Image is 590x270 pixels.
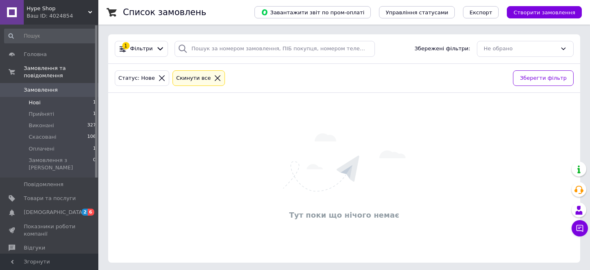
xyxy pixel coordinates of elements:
span: Hype Shop [27,5,88,12]
span: Товари та послуги [24,195,76,202]
div: 1 [122,42,129,49]
span: Прийняті [29,110,54,118]
span: 327 [87,122,96,129]
span: Замовлення [24,86,58,94]
button: Експорт [463,6,499,18]
div: Тут поки що нічого немає [112,210,576,220]
span: Замовлення та повідомлення [24,65,98,79]
span: Збережені фільтри: [415,45,470,53]
button: Чат з покупцем [572,220,588,236]
span: Повідомлення [24,181,64,188]
span: Головна [24,51,47,58]
span: Виконані [29,122,54,129]
a: Створити замовлення [499,9,582,15]
span: Експорт [470,9,492,16]
span: 2 [82,209,88,216]
button: Створити замовлення [507,6,582,18]
div: Не обрано [484,45,557,53]
span: Нові [29,99,41,106]
span: Відгуки [24,244,45,252]
span: Показники роботи компанії [24,223,76,238]
span: Завантажити звіт по пром-оплаті [261,9,364,16]
div: Ваш ID: 4024854 [27,12,98,20]
span: [DEMOGRAPHIC_DATA] [24,209,84,216]
input: Пошук за номером замовлення, ПІБ покупця, номером телефону, Email, номером накладної [175,41,375,57]
span: Фільтри [130,45,153,53]
span: Зберегти фільтр [520,74,567,83]
div: Статус: Нове [117,74,157,83]
h1: Список замовлень [123,7,206,17]
span: 6 [88,209,94,216]
span: 106 [87,133,96,141]
button: Управління статусами [379,6,455,18]
span: Замовлення з [PERSON_NAME] [29,157,93,171]
span: 1 [93,110,96,118]
span: 1 [93,99,96,106]
span: 1 [93,145,96,153]
div: Cкинути все [175,74,213,83]
span: Створити замовлення [513,9,575,16]
button: Зберегти фільтр [513,70,574,86]
span: Оплачені [29,145,54,153]
button: Завантажити звіт по пром-оплаті [254,6,371,18]
span: Управління статусами [386,9,448,16]
span: 0 [93,157,96,171]
span: Скасовані [29,133,57,141]
input: Пошук [4,29,97,43]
